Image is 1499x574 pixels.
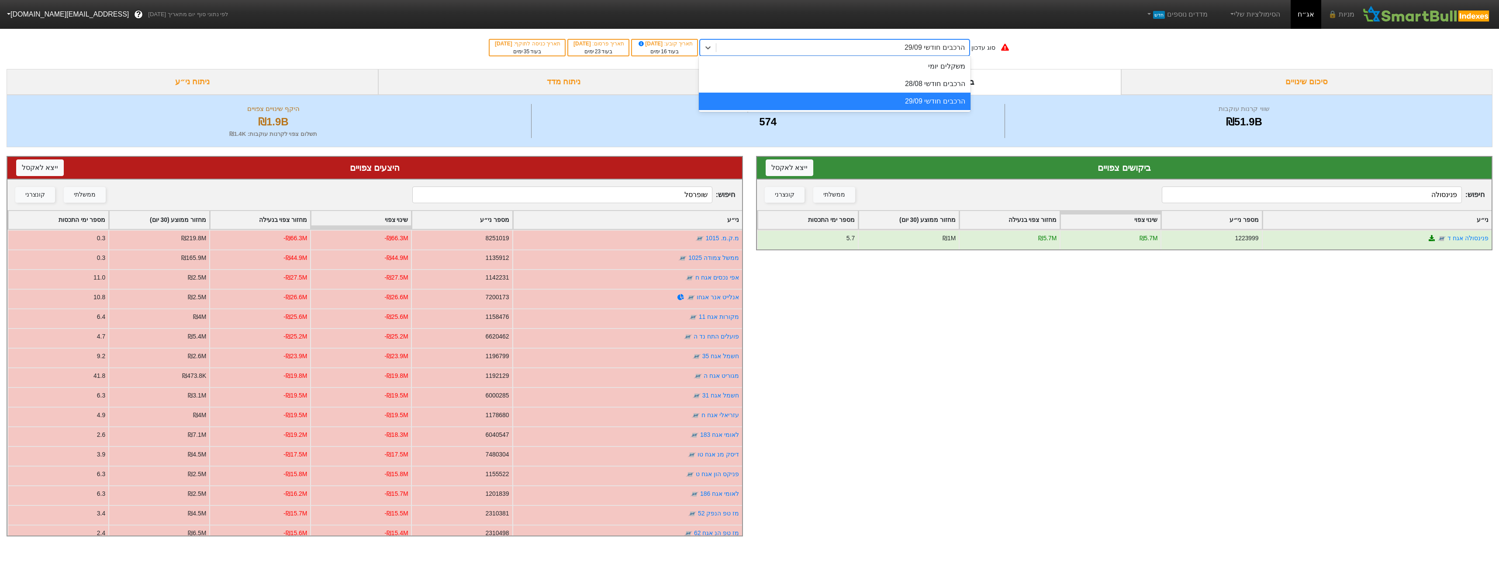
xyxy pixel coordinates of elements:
div: 1142231 [485,273,509,282]
div: Toggle SortBy [210,211,310,229]
a: מז טפ הנ אגח 62 [694,529,739,536]
div: Toggle SortBy [513,211,742,229]
div: סיכום שינויים [1121,69,1493,95]
div: 1135912 [485,253,509,263]
a: מז טפ הנפק 52 [698,510,739,517]
div: 7200173 [485,293,509,302]
div: -₪15.8M [283,470,307,479]
div: 4.7 [97,332,105,341]
img: tase link [690,431,699,439]
div: היצעים צפויים [16,161,733,174]
div: ממשלתי [74,190,96,200]
div: ₪5.4M [188,332,206,341]
span: [DATE] [637,41,664,47]
div: ₪219.8M [181,234,206,243]
div: 574 [534,114,1002,130]
div: 6000285 [485,391,509,400]
div: ₪4.5M [188,509,206,518]
div: 2310381 [485,509,509,518]
a: לאומי אגח 186 [700,490,739,497]
div: 9.2 [97,352,105,361]
div: 1192129 [485,371,509,380]
div: ביקושים צפויים [766,161,1483,174]
img: tase link [692,391,701,400]
img: tase link [689,313,698,322]
div: Toggle SortBy [311,211,411,229]
a: מדדים נוספיםחדש [1142,6,1211,23]
div: Toggle SortBy [1161,211,1261,229]
span: ? [136,9,141,21]
div: בעוד ימים [636,48,693,55]
div: ניתוח מדד [378,69,750,95]
div: ₪4M [193,312,206,322]
span: 16 [661,48,667,55]
div: תאריך כניסה לתוקף : [494,40,560,48]
div: 6620462 [485,332,509,341]
a: חשמל אגח 35 [702,353,739,360]
input: 378 רשומות... [412,187,712,203]
a: פניקס הון אגח ט [696,470,739,477]
img: tase link [685,273,694,282]
div: -₪66.3M [283,234,307,243]
div: 6.4 [97,312,105,322]
div: משקלים יומי [699,58,971,75]
div: ₪5.7M [1140,234,1158,243]
div: -₪23.9M [384,352,408,361]
div: 2310498 [485,529,509,538]
a: לאומי אגח 183 [700,431,739,438]
div: ₪165.9M [181,253,206,263]
div: -₪44.9M [283,253,307,263]
div: ₪6.5M [188,529,206,538]
div: הרכבים חודשי 28/08 [699,75,971,93]
div: ₪473.8K [182,371,206,380]
a: מקורות אגח 11 [699,313,739,320]
img: tase link [692,352,701,361]
div: 3.9 [97,450,105,459]
a: אנלייט אנר אגחו [697,294,739,301]
div: -₪26.6M [283,293,307,302]
img: tase link [687,450,696,459]
button: קונצרני [15,187,55,203]
img: tase link [688,509,697,518]
div: 1201839 [485,489,509,498]
div: 6040547 [485,430,509,439]
div: 7480304 [485,450,509,459]
div: 4.9 [97,411,105,420]
span: [DATE] [573,41,592,47]
div: -₪23.9M [283,352,307,361]
a: עזריאלי אגח ח [701,411,739,418]
div: -₪19.8M [384,371,408,380]
button: ממשלתי [813,187,855,203]
div: ₪5.7M [1038,234,1057,243]
img: tase link [694,372,702,380]
span: 23 [595,48,601,55]
div: -₪25.6M [283,312,307,322]
div: Toggle SortBy [109,211,209,229]
div: -₪15.6M [283,529,307,538]
a: דיסק מנ אגח טו [698,451,739,458]
div: הרכבים חודשי 29/09 [699,93,971,110]
a: הסימולציות שלי [1225,6,1284,23]
div: ₪51.9B [1007,114,1481,130]
div: 0.3 [97,253,105,263]
div: בעוד ימים [494,48,560,55]
div: 1155522 [485,470,509,479]
div: קונצרני [775,190,794,200]
div: -₪25.2M [384,332,408,341]
div: סוג עדכון [971,43,995,52]
a: מ.ק.מ. 1015 [706,235,739,242]
div: Toggle SortBy [1060,211,1161,229]
div: -₪27.5M [283,273,307,282]
div: -₪16.2M [283,489,307,498]
div: 3.4 [97,509,105,518]
div: -₪15.7M [384,489,408,498]
div: Toggle SortBy [758,211,858,229]
div: 1196799 [485,352,509,361]
div: 6.3 [97,391,105,400]
div: ₪2.5M [188,489,206,498]
div: Toggle SortBy [859,211,959,229]
div: ניתוח ני״ע [7,69,378,95]
img: tase link [690,490,699,498]
div: 6.3 [97,470,105,479]
div: Toggle SortBy [8,211,108,229]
